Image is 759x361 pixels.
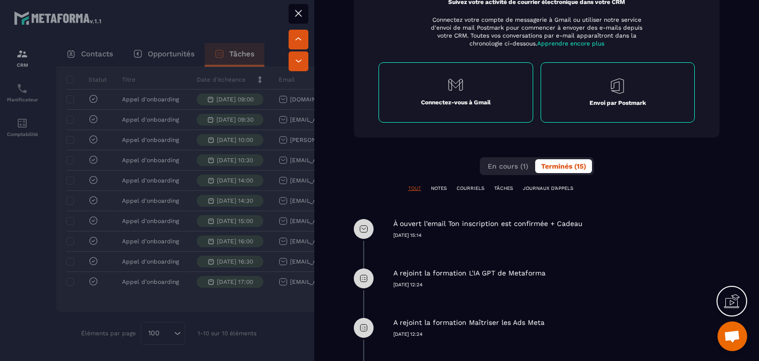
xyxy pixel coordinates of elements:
p: COURRIELS [457,185,484,192]
span: En cours (1) [488,162,528,170]
p: TÂCHES [494,185,513,192]
p: [DATE] 15:14 [393,232,719,239]
p: À ouvert l’email Ton inscription est confirmée + Cadeau [393,219,583,228]
a: Ouvrir le chat [717,321,747,351]
p: A rejoint la formation Maîtriser les Ads Meta [393,318,545,327]
span: Terminés (15) [541,162,586,170]
button: Terminés (15) [535,159,592,173]
p: JOURNAUX D'APPELS [523,185,573,192]
p: TOUT [408,185,421,192]
p: A rejoint la formation L'IA GPT de Metaforma [393,269,546,278]
p: [DATE] 12:24 [393,331,719,338]
p: Connectez votre compte de messagerie à Gmail ou utiliser notre service d'envoi de mail Postmark p... [424,16,649,47]
p: Envoi par Postmark [590,99,646,107]
span: Apprendre encore plus [537,40,604,47]
p: NOTES [431,185,447,192]
p: Connectez-vous à Gmail [421,98,491,106]
p: [DATE] 12:24 [393,281,719,288]
button: En cours (1) [482,159,534,173]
